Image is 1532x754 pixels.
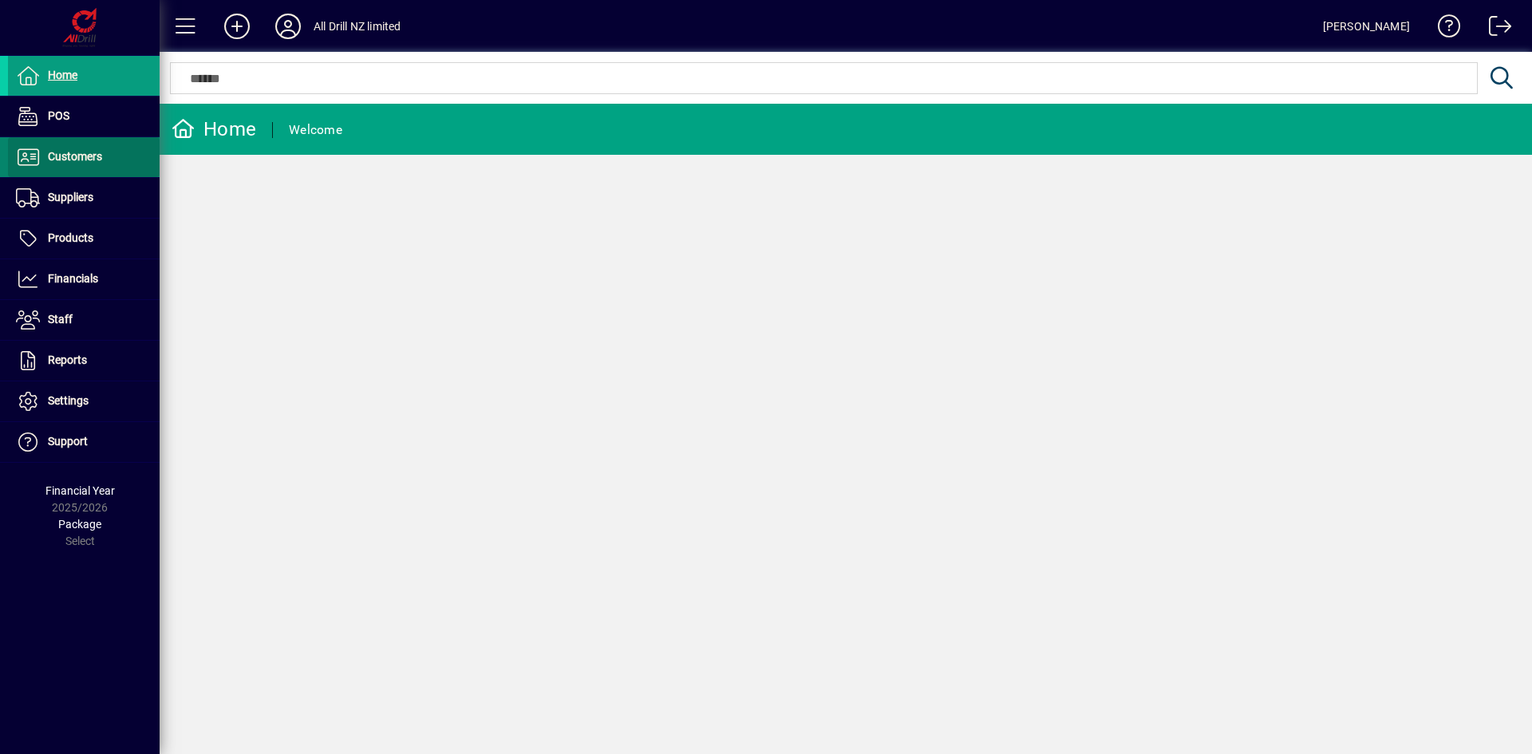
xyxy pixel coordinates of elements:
a: Reports [8,341,160,381]
a: Suppliers [8,178,160,218]
span: Support [48,435,88,448]
a: Support [8,422,160,462]
div: All Drill NZ limited [314,14,401,39]
span: Home [48,69,77,81]
a: POS [8,97,160,136]
span: Financial Year [45,484,115,497]
span: Settings [48,394,89,407]
div: [PERSON_NAME] [1323,14,1410,39]
div: Welcome [289,117,342,143]
a: Logout [1477,3,1512,55]
span: Products [48,231,93,244]
a: Knowledge Base [1426,3,1461,55]
span: Suppliers [48,191,93,203]
span: Staff [48,313,73,326]
span: POS [48,109,69,122]
span: Package [58,518,101,531]
a: Financials [8,259,160,299]
a: Settings [8,381,160,421]
button: Profile [263,12,314,41]
a: Products [8,219,160,259]
button: Add [211,12,263,41]
span: Financials [48,272,98,285]
div: Home [172,116,256,142]
span: Reports [48,353,87,366]
span: Customers [48,150,102,163]
a: Staff [8,300,160,340]
a: Customers [8,137,160,177]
